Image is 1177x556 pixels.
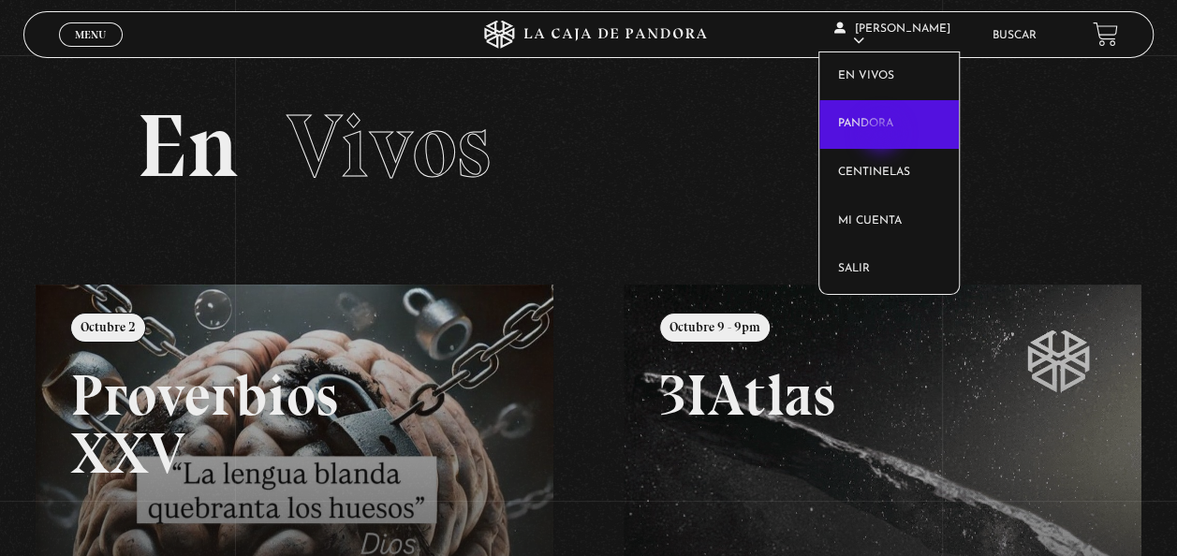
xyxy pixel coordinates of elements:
[819,52,959,101] a: En vivos
[1093,22,1118,47] a: View your shopping cart
[69,45,113,58] span: Cerrar
[137,102,1040,191] h2: En
[819,245,959,294] a: Salir
[833,23,949,47] span: [PERSON_NAME]
[993,30,1037,41] a: Buscar
[819,198,959,246] a: Mi cuenta
[287,93,491,199] span: Vivos
[75,29,106,40] span: Menu
[819,100,959,149] a: Pandora
[819,149,959,198] a: Centinelas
